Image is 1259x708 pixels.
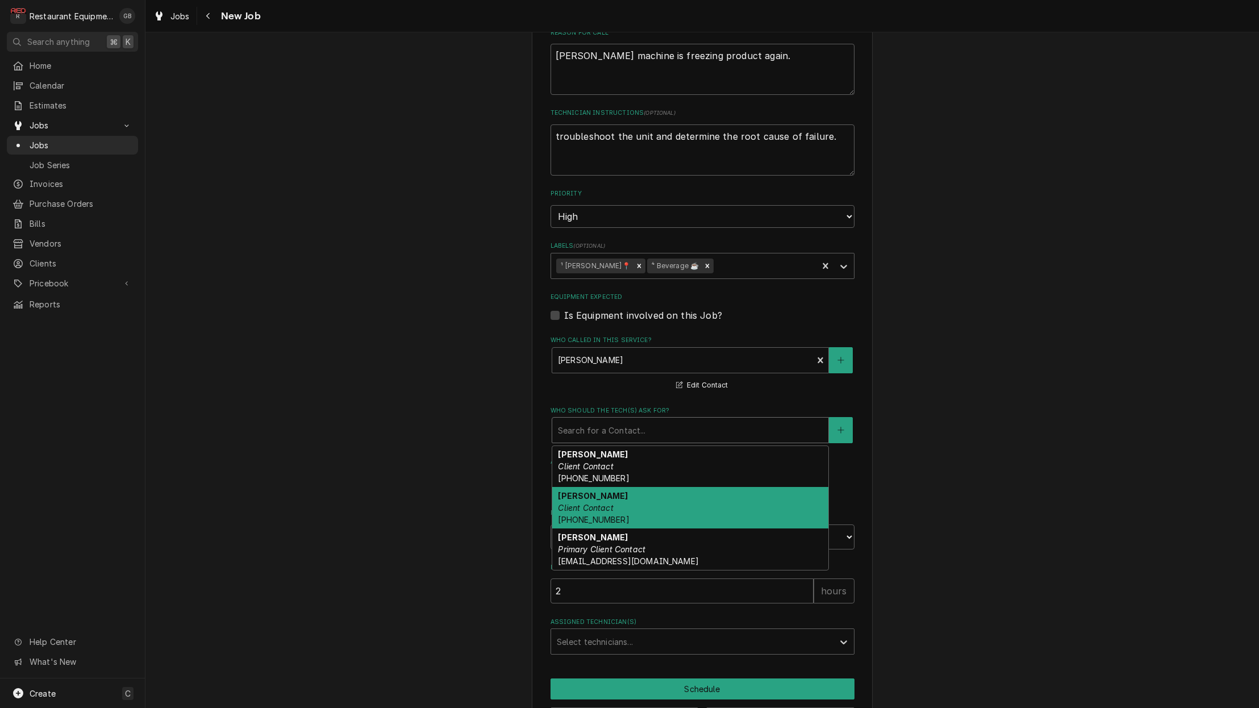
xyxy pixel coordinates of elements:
[551,28,854,95] div: Reason For Call
[199,7,218,25] button: Navigate back
[551,406,854,415] label: Who should the tech(s) ask for?
[30,298,132,310] span: Reports
[7,194,138,213] a: Purchase Orders
[829,347,853,373] button: Create New Contact
[551,509,854,549] div: Estimated Arrival Time
[7,274,138,293] a: Go to Pricebook
[170,10,190,22] span: Jobs
[558,556,698,566] span: [EMAIL_ADDRESS][DOMAIN_NAME]
[7,156,138,174] a: Job Series
[27,36,90,48] span: Search anything
[30,689,56,698] span: Create
[551,241,854,278] div: Labels
[701,259,714,273] div: Remove ⁴ Beverage ☕
[551,109,854,118] label: Technician Instructions
[829,417,853,443] button: Create New Contact
[551,406,854,443] div: Who should the tech(s) ask for?
[30,60,132,72] span: Home
[558,461,613,471] em: Client Contact
[837,356,844,364] svg: Create New Contact
[126,36,131,48] span: K
[837,426,844,434] svg: Create New Contact
[149,7,194,26] a: Jobs
[551,336,854,345] label: Who called in this service?
[558,515,629,524] span: [PHONE_NUMBER]
[551,678,854,699] button: Schedule
[30,277,115,289] span: Pricebook
[119,8,135,24] div: GB
[558,473,629,483] span: [PHONE_NUMBER]
[7,214,138,233] a: Bills
[30,656,131,668] span: What's New
[30,119,115,131] span: Jobs
[551,124,854,176] textarea: troubleshoot the unit and determine the root cause of failure.
[551,28,854,38] label: Reason For Call
[558,449,628,459] strong: [PERSON_NAME]
[30,636,131,648] span: Help Center
[558,544,645,554] em: Primary Client Contact
[7,76,138,95] a: Calendar
[7,116,138,135] a: Go to Jobs
[30,99,132,111] span: Estimates
[551,44,854,95] textarea: [PERSON_NAME] machine is freezing product again.
[30,10,113,22] div: Restaurant Equipment Diagnostics
[30,139,132,151] span: Jobs
[551,189,854,227] div: Priority
[558,491,628,501] strong: [PERSON_NAME]
[7,174,138,193] a: Invoices
[7,652,138,671] a: Go to What's New
[30,178,132,190] span: Invoices
[551,457,854,467] label: Attachments
[7,56,138,75] a: Home
[633,259,645,273] div: Remove ¹ Beckley📍
[551,563,854,603] div: Estimated Job Duration
[551,336,854,392] div: Who called in this service?
[30,159,132,171] span: Job Series
[556,259,633,273] div: ¹ [PERSON_NAME]📍
[30,257,132,269] span: Clients
[814,578,854,603] div: hours
[10,8,26,24] div: Restaurant Equipment Diagnostics's Avatar
[7,32,138,52] button: Search anything⌘K
[551,293,854,302] label: Equipment Expected
[573,243,605,249] span: ( optional )
[551,618,854,627] label: Assigned Technician(s)
[10,8,26,24] div: R
[218,9,261,24] span: New Job
[551,678,854,699] div: Button Group Row
[7,136,138,155] a: Jobs
[644,110,676,116] span: ( optional )
[551,509,854,518] label: Estimated Arrival Time
[7,96,138,115] a: Estimates
[551,524,698,549] input: Date
[558,503,613,513] em: Client Contact
[119,8,135,24] div: Gary Beaver's Avatar
[551,109,854,175] div: Technician Instructions
[30,238,132,249] span: Vendors
[7,632,138,651] a: Go to Help Center
[30,198,132,210] span: Purchase Orders
[7,254,138,273] a: Clients
[125,688,131,699] span: C
[30,80,132,91] span: Calendar
[674,378,729,393] button: Edit Contact
[551,241,854,251] label: Labels
[551,457,854,495] div: Attachments
[551,563,854,572] label: Estimated Job Duration
[551,189,854,198] label: Priority
[7,295,138,314] a: Reports
[30,218,132,230] span: Bills
[564,309,722,322] label: Is Equipment involved on this Job?
[647,259,701,273] div: ⁴ Beverage ☕
[110,36,118,48] span: ⌘
[551,618,854,655] div: Assigned Technician(s)
[551,293,854,322] div: Equipment Expected
[7,234,138,253] a: Vendors
[558,532,628,542] strong: [PERSON_NAME]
